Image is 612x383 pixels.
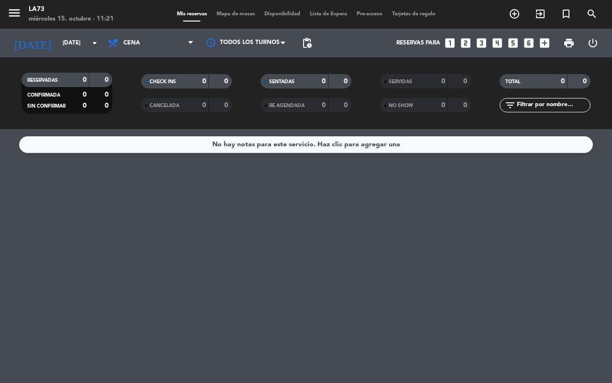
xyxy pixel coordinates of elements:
i: looks_one [444,37,456,49]
span: RESERVADAS [27,78,58,83]
div: LOG OUT [581,29,605,57]
strong: 0 [561,78,565,85]
strong: 0 [441,102,445,109]
strong: 0 [83,77,87,83]
span: CANCELADA [150,103,179,108]
strong: 0 [105,102,110,109]
span: SIN CONFIRMAR [27,104,66,109]
i: exit_to_app [535,8,546,20]
strong: 0 [344,78,350,85]
i: filter_list [504,99,516,111]
i: turned_in_not [560,8,572,20]
strong: 0 [463,102,469,109]
strong: 0 [83,91,87,98]
span: Reservas para [396,40,440,46]
i: looks_3 [475,37,488,49]
strong: 0 [105,91,110,98]
strong: 0 [441,78,445,85]
strong: 0 [344,102,350,109]
button: menu [7,6,22,23]
span: TOTAL [505,79,520,84]
strong: 0 [463,78,469,85]
strong: 0 [202,102,206,109]
i: looks_6 [523,37,535,49]
span: RE AGENDADA [269,103,305,108]
span: Cena [123,40,140,46]
i: add_circle_outline [509,8,520,20]
strong: 0 [83,102,87,109]
span: CONFIRMADA [27,93,60,98]
span: SERVIDAS [389,79,412,84]
i: looks_two [459,37,472,49]
strong: 0 [224,78,230,85]
span: SENTADAS [269,79,295,84]
div: LA73 [29,5,114,14]
i: search [586,8,598,20]
strong: 0 [105,77,110,83]
span: print [563,37,575,49]
i: looks_5 [507,37,519,49]
div: No hay notas para este servicio. Haz clic para agregar una [212,139,400,150]
span: Disponibilidad [260,11,305,17]
i: arrow_drop_down [89,37,100,49]
span: NO SHOW [389,103,413,108]
strong: 0 [583,78,589,85]
i: [DATE] [7,33,58,54]
div: miércoles 15. octubre - 11:21 [29,14,114,24]
i: menu [7,6,22,20]
strong: 0 [224,102,230,109]
span: Pre-acceso [352,11,387,17]
span: Mapa de mesas [212,11,260,17]
strong: 0 [322,102,326,109]
strong: 0 [322,78,326,85]
strong: 0 [202,78,206,85]
input: Filtrar por nombre... [516,100,590,110]
span: Mis reservas [172,11,212,17]
span: Lista de Espera [305,11,352,17]
span: CHECK INS [150,79,176,84]
span: pending_actions [301,37,313,49]
i: add_box [538,37,551,49]
i: looks_4 [491,37,503,49]
i: power_settings_new [587,37,599,49]
span: Tarjetas de regalo [387,11,440,17]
